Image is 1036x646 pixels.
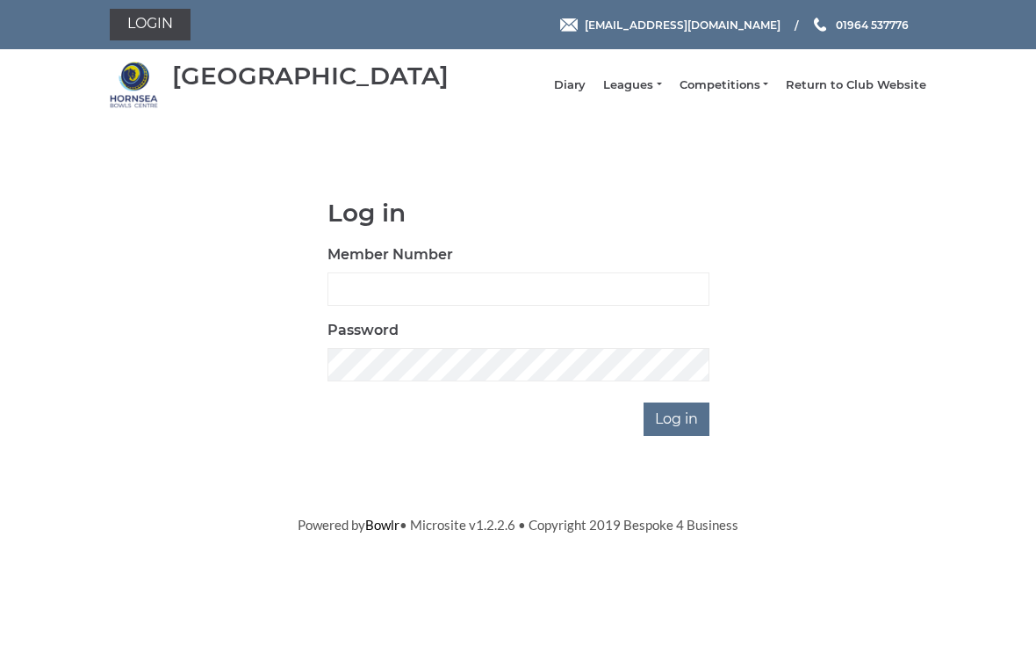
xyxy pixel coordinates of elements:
img: Email [560,18,578,32]
a: Login [110,9,191,40]
a: Email [EMAIL_ADDRESS][DOMAIN_NAME] [560,17,781,33]
a: Phone us 01964 537776 [811,17,909,33]
span: 01964 537776 [836,18,909,31]
input: Log in [644,403,709,436]
span: [EMAIL_ADDRESS][DOMAIN_NAME] [585,18,781,31]
img: Phone us [814,18,826,32]
img: Hornsea Bowls Centre [110,61,158,109]
span: Powered by • Microsite v1.2.2.6 • Copyright 2019 Bespoke 4 Business [298,517,738,533]
a: Bowlr [365,517,399,533]
div: [GEOGRAPHIC_DATA] [172,62,449,90]
a: Return to Club Website [786,77,926,93]
a: Competitions [680,77,768,93]
label: Password [327,320,399,341]
h1: Log in [327,200,709,227]
label: Member Number [327,244,453,265]
a: Diary [554,77,586,93]
a: Leagues [603,77,661,93]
